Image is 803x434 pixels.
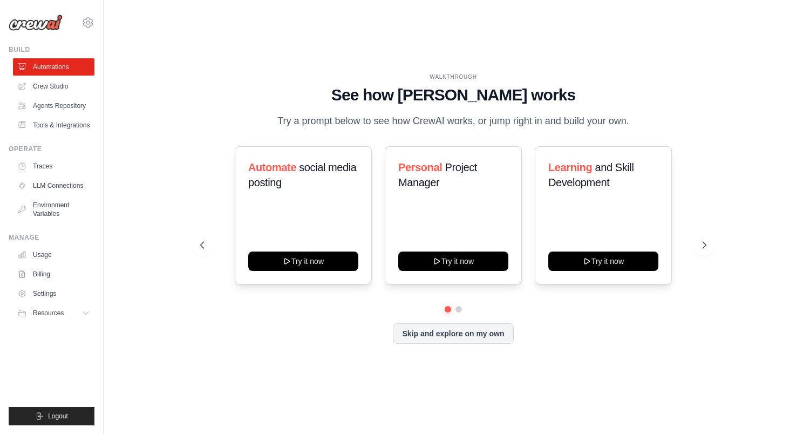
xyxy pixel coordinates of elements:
[13,285,94,302] a: Settings
[13,177,94,194] a: LLM Connections
[398,161,442,173] span: Personal
[248,161,357,188] span: social media posting
[13,97,94,114] a: Agents Repository
[9,233,94,242] div: Manage
[9,15,63,31] img: Logo
[248,161,296,173] span: Automate
[48,412,68,421] span: Logout
[548,161,592,173] span: Learning
[9,45,94,54] div: Build
[13,117,94,134] a: Tools & Integrations
[13,78,94,95] a: Crew Studio
[200,73,706,81] div: WALKTHROUGH
[13,304,94,322] button: Resources
[272,113,635,129] p: Try a prompt below to see how CrewAI works, or jump right in and build your own.
[548,252,658,271] button: Try it now
[398,252,508,271] button: Try it now
[13,266,94,283] a: Billing
[33,309,64,317] span: Resources
[393,323,513,344] button: Skip and explore on my own
[13,246,94,263] a: Usage
[9,407,94,425] button: Logout
[548,161,634,188] span: and Skill Development
[200,85,706,105] h1: See how [PERSON_NAME] works
[13,158,94,175] a: Traces
[248,252,358,271] button: Try it now
[398,161,477,188] span: Project Manager
[9,145,94,153] div: Operate
[13,196,94,222] a: Environment Variables
[13,58,94,76] a: Automations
